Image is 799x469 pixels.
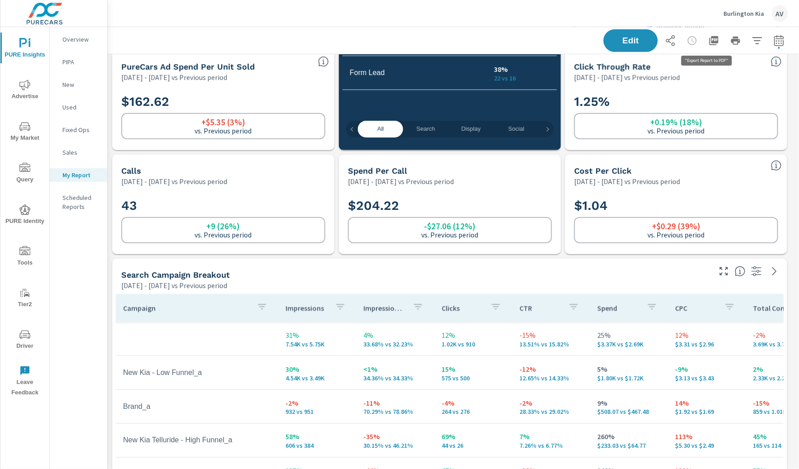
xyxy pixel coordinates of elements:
[3,288,47,310] span: Tier2
[50,55,107,69] div: PIPA
[207,222,240,231] h6: +9 (26%)
[675,408,739,416] p: $1.92 vs $1.69
[772,5,788,22] div: AV
[348,198,552,213] h2: $204.22
[454,124,488,134] span: Display
[597,364,661,374] p: 5%
[424,222,476,231] h6: -$27.06 (12%)
[3,163,47,185] span: Query
[597,374,661,382] p: $1,802.62 vs $1,716.31
[364,303,405,313] p: Impression Share
[121,270,230,280] h5: Search Campaign Breakout
[348,176,454,187] p: [DATE] - [DATE] vs Previous period
[574,72,680,83] p: [DATE] - [DATE] vs Previous period
[519,330,583,341] p: -15%
[121,176,227,187] p: [DATE] - [DATE] vs Previous period
[285,374,349,382] p: 4,544 vs 3,490
[597,398,661,408] p: 9%
[597,330,661,341] p: 25%
[201,118,245,127] h6: +$5.35 (3%)
[494,75,550,82] p: 22 vs 16
[650,118,702,127] h6: +0.19% (18%)
[748,32,766,50] button: Apply Filters
[648,127,705,135] p: vs. Previous period
[519,303,561,313] p: CTR
[3,246,47,268] span: Tools
[519,341,583,348] p: 13.51% vs 15.82%
[597,442,661,450] p: $233.03 vs $64.77
[499,124,533,134] span: Social
[597,431,661,442] p: 260%
[3,80,47,102] span: Advertise
[285,341,349,348] p: 7,541 vs 5,752
[342,62,487,84] td: Form Lead
[409,124,443,134] span: Search
[597,408,661,416] p: $508.07 vs $467.48
[121,72,227,83] p: [DATE] - [DATE] vs Previous period
[364,341,427,348] p: 33.68% vs 32.23%
[771,56,782,67] span: Percentage of users who viewed your campaigns who clicked through to your website. For example, i...
[519,442,583,450] p: 7.26% vs 6.77%
[62,193,100,211] p: Scheduled Reports
[285,398,349,408] p: -2%
[364,364,427,374] p: <1%
[574,62,651,71] h5: Click Through Rate
[50,33,107,46] div: Overview
[442,408,505,416] p: 264 vs 276
[422,231,479,239] p: vs. Previous period
[0,27,49,402] div: nav menu
[285,303,327,313] p: Impressions
[50,146,107,159] div: Sales
[442,330,505,341] p: 12%
[675,303,717,313] p: CPC
[116,429,278,452] td: New Kia Telluride - High Funnel_a
[62,125,100,134] p: Fixed Ops
[442,374,505,382] p: 575 vs 500
[364,442,427,450] p: 30.15% vs 46.21%
[574,166,632,175] h5: Cost Per Click
[318,56,329,67] span: Average cost of advertising per each vehicle sold at the dealer over the selected date range. The...
[3,38,47,60] span: PURE Insights
[364,431,427,442] p: -35%
[121,62,255,71] h5: PureCars Ad Spend Per Unit Sold
[771,160,782,171] span: Average cost of each click. The calculation for this metric is: "Spend/Clicks". For example, if y...
[3,121,47,143] span: My Market
[519,398,583,408] p: -2%
[675,398,739,408] p: 14%
[62,80,100,89] p: New
[364,398,427,408] p: -11%
[724,9,765,18] p: Burlington Kia
[604,29,658,52] button: Edit
[597,341,661,348] p: $3,374.23 vs $2,691.22
[519,408,583,416] p: 28.33% vs 29.02%
[285,364,349,374] p: 30%
[121,166,141,175] h5: Calls
[770,32,788,50] button: Select Date Range
[195,231,252,239] p: vs. Previous period
[574,94,778,109] h2: 1.25%
[364,408,427,416] p: 70.29% vs 78.86%
[50,123,107,137] div: Fixed Ops
[285,431,349,442] p: 58%
[597,303,639,313] p: Spend
[753,303,795,313] p: Total Conversions
[121,280,227,291] p: [DATE] - [DATE] vs Previous period
[735,266,746,277] span: This is a summary of Search performance results by campaign. Each column can be sorted.
[285,442,349,450] p: 606 vs 384
[3,204,47,227] span: PURE Identity
[62,103,100,112] p: Used
[442,364,505,374] p: 15%
[519,431,583,442] p: 7%
[285,408,349,416] p: 932 vs 951
[285,330,349,341] p: 31%
[50,168,107,182] div: My Report
[675,364,739,374] p: -9%
[574,176,680,187] p: [DATE] - [DATE] vs Previous period
[123,303,249,313] p: Campaign
[50,191,107,213] div: Scheduled Reports
[675,330,739,341] p: 12%
[675,442,739,450] p: $5.30 vs $2.49
[613,37,649,45] span: Edit
[519,364,583,374] p: -12%
[62,57,100,66] p: PIPA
